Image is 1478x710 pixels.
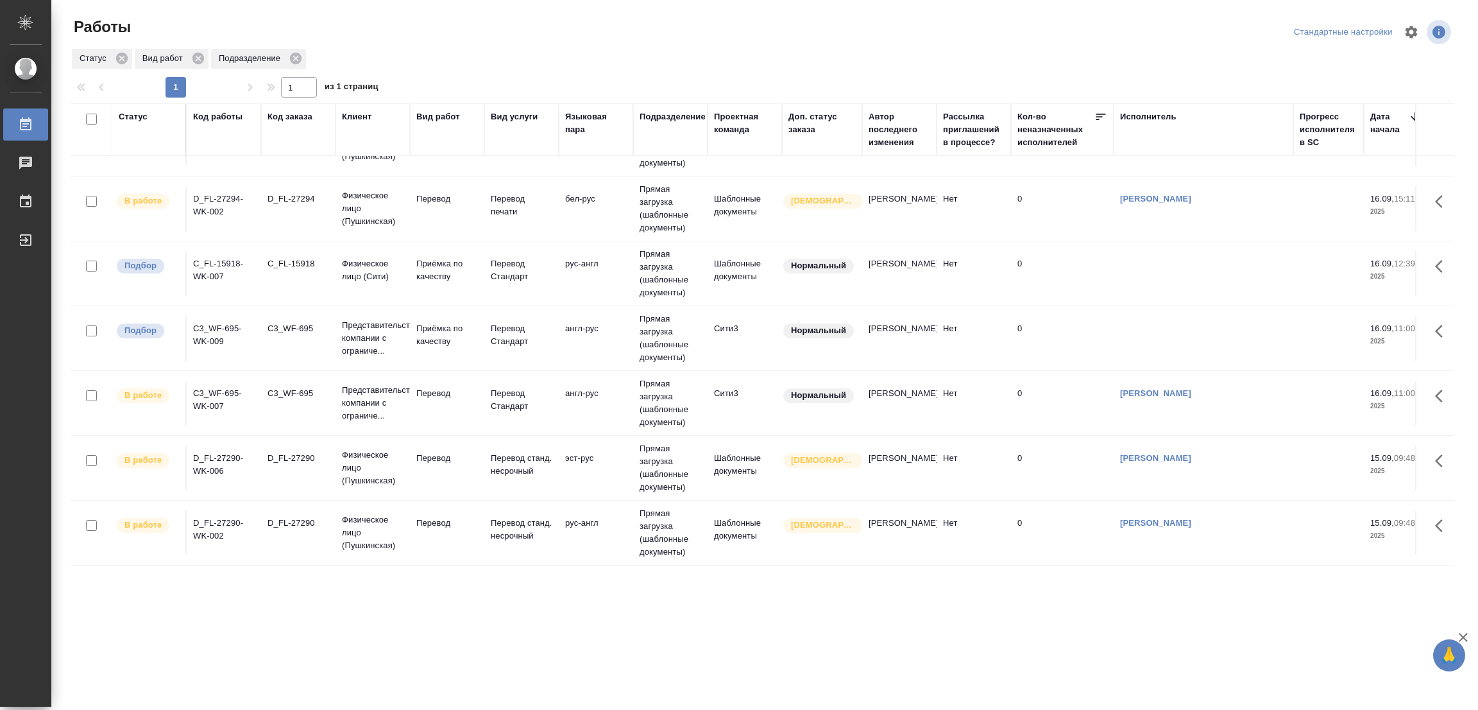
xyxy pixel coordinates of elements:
div: D_FL-27290 [268,517,329,530]
button: Здесь прячутся важные кнопки [1427,446,1458,476]
td: [PERSON_NAME] [862,316,937,361]
p: Перевод [416,193,478,205]
span: Работы [71,17,131,37]
p: Перевод станд. несрочный [491,452,552,478]
p: Физическое лицо (Пушкинская) [342,449,403,487]
p: 16.09, [1370,388,1394,398]
p: Нормальный [791,389,846,402]
p: Приёмка по качеству [416,322,478,348]
td: D_FL-27290-WK-006 [187,446,261,490]
p: Подбор [124,259,157,272]
td: [PERSON_NAME] [862,186,937,231]
p: 2025 [1370,270,1422,283]
td: Прямая загрузка (шаблонные документы) [633,436,708,500]
button: 🙏 [1433,639,1465,671]
div: Рассылка приглашений в процессе? [943,110,1005,149]
td: Шаблонные документы [708,446,782,490]
td: рус-англ [559,510,633,555]
td: Нет [937,446,1011,490]
div: Автор последнего изменения [869,110,930,149]
button: Здесь прячутся важные кнопки [1427,381,1458,411]
p: Перевод Стандарт [491,257,552,283]
p: Статус [80,52,111,65]
span: 🙏 [1438,642,1460,669]
td: Шаблонные документы [708,510,782,555]
td: D_FL-27290-WK-002 [187,510,261,555]
p: 16.09, [1370,324,1394,333]
p: 09:48 [1394,518,1415,528]
p: Перевод Стандарт [491,387,552,413]
div: Вид услуги [491,110,538,123]
td: C3_WF-695-WK-007 [187,381,261,426]
p: Вид работ [142,52,187,65]
div: Исполнитель выполняет работу [115,452,179,469]
p: [DEMOGRAPHIC_DATA] [791,519,855,532]
td: англ-рус [559,316,633,361]
p: 11:00 [1394,388,1415,398]
p: 15.09, [1370,518,1394,528]
p: 15:11 [1394,194,1415,203]
td: 0 [1011,316,1114,361]
td: [PERSON_NAME] [862,446,937,490]
p: 2025 [1370,205,1422,218]
p: Нормальный [791,259,846,272]
p: 16.09, [1370,194,1394,203]
div: Вид работ [135,49,208,69]
p: В работе [124,519,162,532]
td: Нет [937,316,1011,361]
td: D_FL-27294-WK-002 [187,186,261,231]
div: C3_WF-695 [268,387,329,400]
p: Перевод станд. несрочный [491,517,552,542]
td: Нет [937,510,1011,555]
p: Подбор [124,324,157,337]
td: Сити3 [708,381,782,426]
p: 2025 [1370,465,1422,478]
div: Языковая пара [565,110,627,136]
div: Прогресс исполнителя в SC [1300,110,1357,149]
p: В работе [124,389,162,402]
p: В работе [124,454,162,467]
td: [PERSON_NAME] [862,510,937,555]
div: Можно подбирать исполнителей [115,322,179,340]
td: Нет [937,381,1011,426]
td: англ-рус [559,381,633,426]
div: C_FL-15918 [268,257,329,270]
p: 09:48 [1394,453,1415,463]
p: Приёмка по качеству [416,257,478,283]
p: 2025 [1370,335,1422,348]
td: [PERSON_NAME] [862,381,937,426]
td: [PERSON_NAME] [862,251,937,296]
td: Нет [937,251,1011,296]
div: Доп. статус заказа [788,110,856,136]
div: Статус [72,49,132,69]
div: Код заказа [268,110,312,123]
p: Физическое лицо (Пушкинская) [342,514,403,552]
div: Дата начала [1370,110,1409,136]
p: 12:39 [1394,259,1415,268]
div: Исполнитель выполняет работу [115,387,179,404]
td: рус-англ [559,251,633,296]
button: Здесь прячутся важные кнопки [1427,186,1458,217]
td: Прямая загрузка (шаблонные документы) [633,241,708,306]
p: Представительство компании с ограниче... [342,319,403,358]
p: Перевод [416,517,478,530]
a: [PERSON_NAME] [1120,194,1191,203]
span: из 1 страниц [325,79,378,98]
div: split button [1291,22,1396,42]
td: Прямая загрузка (шаблонные документы) [633,371,708,435]
div: Можно подбирать исполнителей [115,257,179,275]
p: Перевод [416,452,478,465]
span: Настроить таблицу [1396,17,1427,48]
p: 2025 [1370,400,1422,413]
div: Исполнитель выполняет работу [115,517,179,534]
p: 15.09, [1370,453,1394,463]
td: эст-рус [559,446,633,490]
p: Перевод Стандарт [491,322,552,348]
p: Физическое лицо (Сити) [342,257,403,283]
td: Прямая загрузка (шаблонные документы) [633,177,708,241]
div: Кол-во неназначенных исполнителей [1017,110,1094,149]
p: 2025 [1370,530,1422,542]
div: Статус [119,110,148,123]
div: D_FL-27290 [268,452,329,465]
p: [DEMOGRAPHIC_DATA] [791,195,855,207]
